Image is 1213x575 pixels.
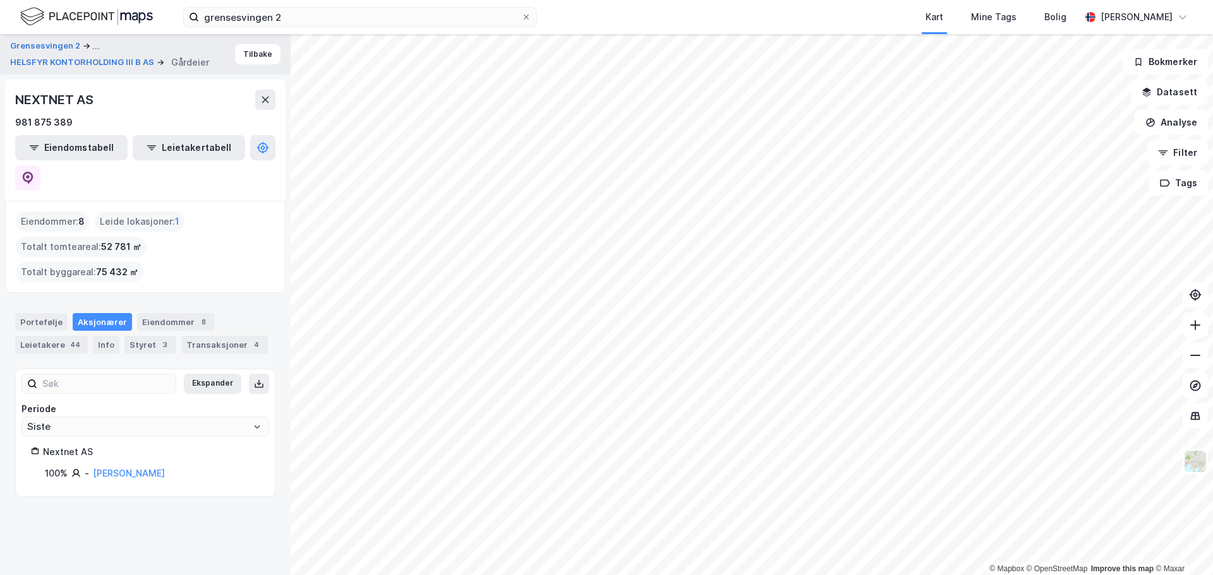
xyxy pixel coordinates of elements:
button: Filter [1147,140,1208,165]
button: Eiendomstabell [15,135,128,160]
span: 1 [175,214,179,229]
a: Mapbox [989,564,1024,573]
div: Bolig [1044,9,1066,25]
div: 100% [45,466,68,481]
div: Portefølje [15,313,68,331]
a: Improve this map [1091,564,1154,573]
iframe: Chat Widget [1150,514,1213,575]
div: 3 [159,338,171,351]
span: 8 [78,214,85,229]
div: Kart [926,9,943,25]
button: Analyse [1135,110,1208,135]
img: Z [1183,449,1207,473]
div: Leietakere [15,336,88,353]
div: 8 [197,316,210,328]
input: Søk [37,374,176,393]
a: OpenStreetMap [1027,564,1088,573]
button: Grensesvingen 2 [10,39,83,54]
div: Totalt tomteareal : [16,237,147,257]
div: ... [92,39,100,54]
img: logo.f888ab2527a4732fd821a326f86c7f29.svg [20,6,153,28]
div: Aksjonærer [73,313,132,331]
button: Leietakertabell [133,135,245,160]
button: Open [252,422,262,432]
a: [PERSON_NAME] [93,468,165,478]
input: Søk på adresse, matrikkel, gårdeiere, leietakere eller personer [199,8,521,27]
div: Mine Tags [971,9,1017,25]
button: Bokmerker [1123,49,1208,74]
div: NEXTNET AS [15,90,96,110]
div: Periode [21,401,269,417]
div: Nextnet AS [43,444,260,459]
button: Datasett [1131,80,1208,105]
span: 75 432 ㎡ [96,264,138,280]
div: 4 [250,338,263,351]
button: Tags [1149,170,1208,196]
div: Eiendommer : [16,211,90,232]
div: Eiendommer [137,313,215,331]
div: Info [93,336,119,353]
div: Leide lokasjoner : [95,211,184,232]
div: 44 [68,338,83,351]
div: Gårdeier [171,55,209,70]
div: [PERSON_NAME] [1101,9,1173,25]
div: Kontrollprogram for chat [1150,514,1213,575]
button: Tilbake [235,44,281,64]
div: Styret [124,336,176,353]
div: Transaksjoner [181,336,268,353]
div: - [85,466,89,481]
input: ClearOpen [22,417,269,436]
span: 52 781 ㎡ [101,239,142,254]
div: Totalt byggareal : [16,262,143,282]
button: HELSFYR KONTORHOLDING III B AS [10,56,157,69]
div: 981 875 389 [15,115,73,130]
button: Ekspander [184,374,241,394]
